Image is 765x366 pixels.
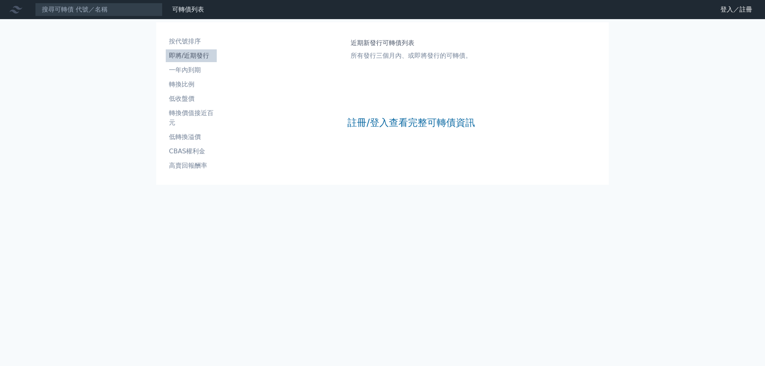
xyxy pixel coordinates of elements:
[166,161,217,170] li: 高賣回報酬率
[166,35,217,48] a: 按代號排序
[166,37,217,46] li: 按代號排序
[166,132,217,142] li: 低轉換溢價
[347,116,475,129] a: 註冊/登入查看完整可轉債資訊
[166,108,217,127] li: 轉換價值接近百元
[166,92,217,105] a: 低收盤價
[351,51,472,61] p: 所有發行三個月內、或即將發行的可轉債。
[166,80,217,89] li: 轉換比例
[714,3,759,16] a: 登入／註冊
[166,145,217,158] a: CBAS權利金
[35,3,163,16] input: 搜尋可轉債 代號／名稱
[166,64,217,76] a: 一年內到期
[166,107,217,129] a: 轉換價值接近百元
[172,6,204,13] a: 可轉債列表
[166,147,217,156] li: CBAS權利金
[166,94,217,104] li: 低收盤價
[351,38,472,48] h1: 近期新發行可轉債列表
[166,131,217,143] a: 低轉換溢價
[166,65,217,75] li: 一年內到期
[166,159,217,172] a: 高賣回報酬率
[166,78,217,91] a: 轉換比例
[166,49,217,62] a: 即將/近期發行
[166,51,217,61] li: 即將/近期發行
